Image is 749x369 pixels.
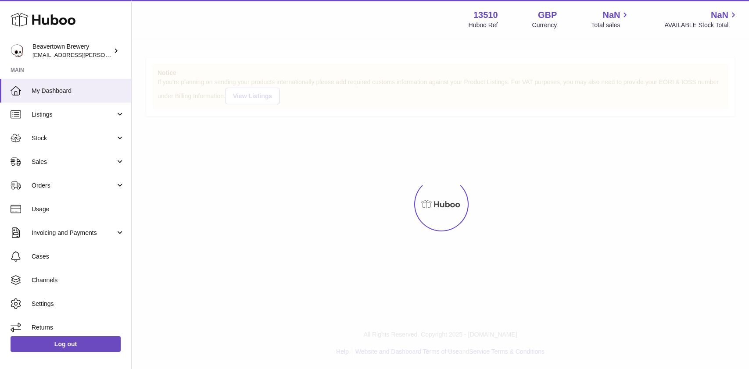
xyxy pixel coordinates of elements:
span: Stock [32,134,115,142]
span: NaN [711,9,728,21]
span: Sales [32,158,115,166]
span: Total sales [591,21,630,29]
span: [EMAIL_ADDRESS][PERSON_NAME][DOMAIN_NAME] [32,51,176,58]
span: Settings [32,300,125,308]
span: Invoicing and Payments [32,229,115,237]
a: NaN Total sales [591,9,630,29]
div: Currency [532,21,557,29]
span: NaN [602,9,620,21]
span: Returns [32,323,125,332]
span: Usage [32,205,125,213]
span: Orders [32,181,115,190]
img: kit.lowe@beavertownbrewery.co.uk [11,44,24,57]
strong: GBP [538,9,557,21]
span: Listings [32,110,115,119]
div: Beavertown Brewery [32,43,111,59]
strong: 13510 [473,9,498,21]
span: My Dashboard [32,87,125,95]
span: AVAILABLE Stock Total [664,21,738,29]
a: NaN AVAILABLE Stock Total [664,9,738,29]
a: Log out [11,336,121,352]
span: Channels [32,276,125,284]
span: Cases [32,252,125,261]
div: Huboo Ref [469,21,498,29]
